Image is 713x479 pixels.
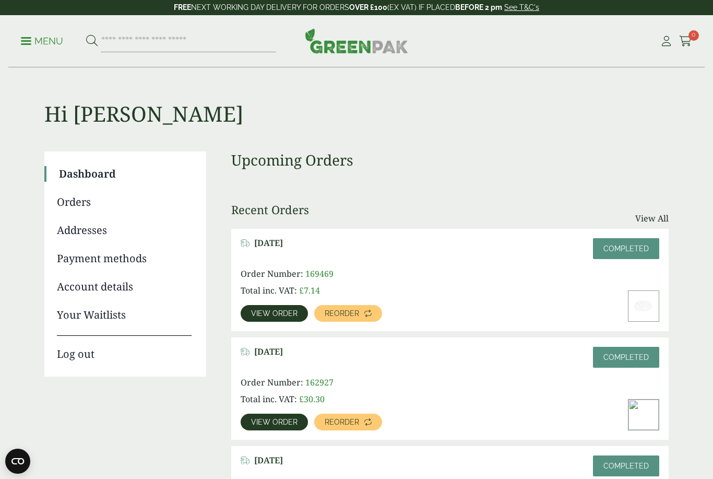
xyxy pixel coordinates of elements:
a: View order [241,414,308,430]
img: GreenPak Supplies [305,28,408,53]
a: Reorder [314,414,382,430]
span: £ [299,393,304,405]
span: Order Number: [241,377,303,388]
span: View order [251,418,298,426]
a: Menu [21,35,63,45]
span: Total inc. VAT: [241,393,297,405]
h1: Hi [PERSON_NAME] [44,68,669,126]
span: Completed [603,244,649,253]
img: Dome-with-hold-lid-300x200.png [628,400,659,430]
img: 213013A-PET-Strawless-Clear-Lid-2-300x200.jpg [628,291,659,321]
a: Reorder [314,305,382,322]
a: Your Waitlists [57,307,192,323]
span: [DATE] [254,347,283,357]
h3: Upcoming Orders [231,151,669,169]
span: Completed [603,353,649,361]
a: View All [635,212,669,225]
a: Log out [57,335,192,362]
span: Reorder [325,418,359,426]
i: Cart [679,36,692,46]
span: Total inc. VAT: [241,285,297,296]
span: 169469 [305,268,334,279]
span: Reorder [325,310,359,317]
span: Order Number: [241,268,303,279]
h3: Recent Orders [231,203,309,216]
span: £ [299,285,304,296]
strong: FREE [174,3,191,11]
button: Open CMP widget [5,449,30,474]
i: My Account [660,36,673,46]
span: View order [251,310,298,317]
span: [DATE] [254,455,283,465]
a: Account details [57,279,192,295]
span: 162927 [305,377,334,388]
a: Orders [57,194,192,210]
p: Menu [21,35,63,48]
span: 0 [688,30,699,41]
strong: BEFORE 2 pm [455,3,502,11]
a: Dashboard [59,166,192,182]
a: Payment methods [57,251,192,266]
span: [DATE] [254,238,283,248]
strong: OVER £100 [349,3,387,11]
a: See T&C's [504,3,539,11]
a: View order [241,305,308,322]
a: 0 [679,33,692,49]
bdi: 7.14 [299,285,320,296]
a: Addresses [57,223,192,238]
bdi: 30.30 [299,393,325,405]
span: Completed [603,462,649,470]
